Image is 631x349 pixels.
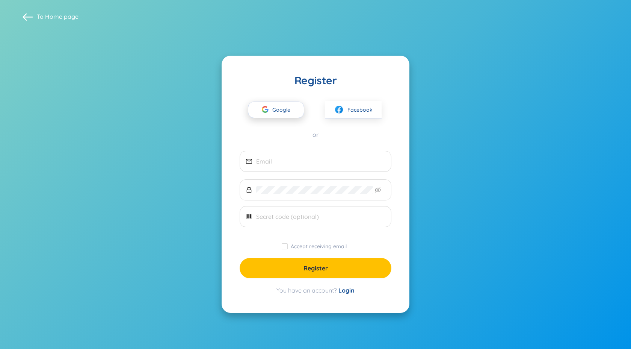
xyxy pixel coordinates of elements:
span: mail [246,158,252,164]
span: Register [303,264,328,272]
button: Google [248,102,304,118]
div: or [240,130,391,139]
button: Register [240,258,391,278]
div: Register [240,74,391,87]
span: eye-invisible [375,187,381,193]
span: barcode [246,214,252,220]
button: facebookFacebook [325,101,382,118]
a: Home page [45,13,78,20]
span: Google [272,102,294,118]
input: Email [256,157,385,165]
span: Facebook [347,106,373,114]
a: Login [338,287,355,294]
span: lock [246,187,252,193]
span: Accept receiving email [288,243,350,250]
div: You have an account? [240,286,391,295]
input: Secret code (optional) [256,212,385,221]
span: To [37,12,78,21]
img: facebook [334,105,344,114]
